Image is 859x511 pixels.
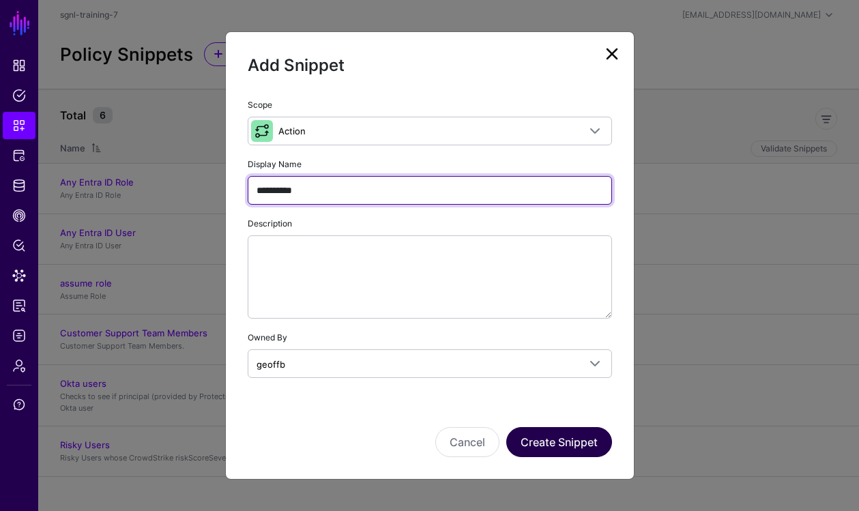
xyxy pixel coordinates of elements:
[278,126,306,136] span: Action
[248,99,272,111] label: Scope
[248,54,612,77] h2: Add Snippet
[248,218,292,230] label: Description
[435,427,499,457] button: Cancel
[248,158,302,171] label: Display Name
[506,427,612,457] button: Create Snippet
[257,359,285,370] span: geoffb
[248,332,287,344] label: Owned By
